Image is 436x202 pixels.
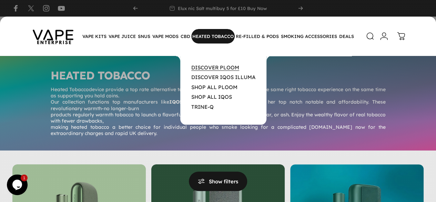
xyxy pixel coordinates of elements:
[7,174,29,195] iframe: chat widget
[189,172,247,191] button: Show filters
[81,29,355,44] nav: Primary
[235,29,280,44] summary: RE-FILLED & PODS
[108,29,137,44] summary: VAPE JUICE
[191,29,235,44] summary: HEATED TOBACCO
[191,74,255,80] a: DISCOVER IQOS ILLUMA
[191,94,232,100] a: SHOP ALL IQOS
[22,20,84,52] img: Vape Enterprise
[81,29,108,44] summary: VAPE KITS
[180,29,191,44] summary: CBD
[191,84,237,90] a: SHOP ALL PLOOM
[191,64,239,71] a: DISCOVER PLOOM
[338,29,355,44] a: DEALS
[280,29,338,44] summary: SMOKING ACCESSORIES
[394,29,409,44] a: 0 items
[191,104,214,110] a: TRINE-Q
[151,29,180,44] summary: VAPE MODS
[137,29,151,44] summary: SNUS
